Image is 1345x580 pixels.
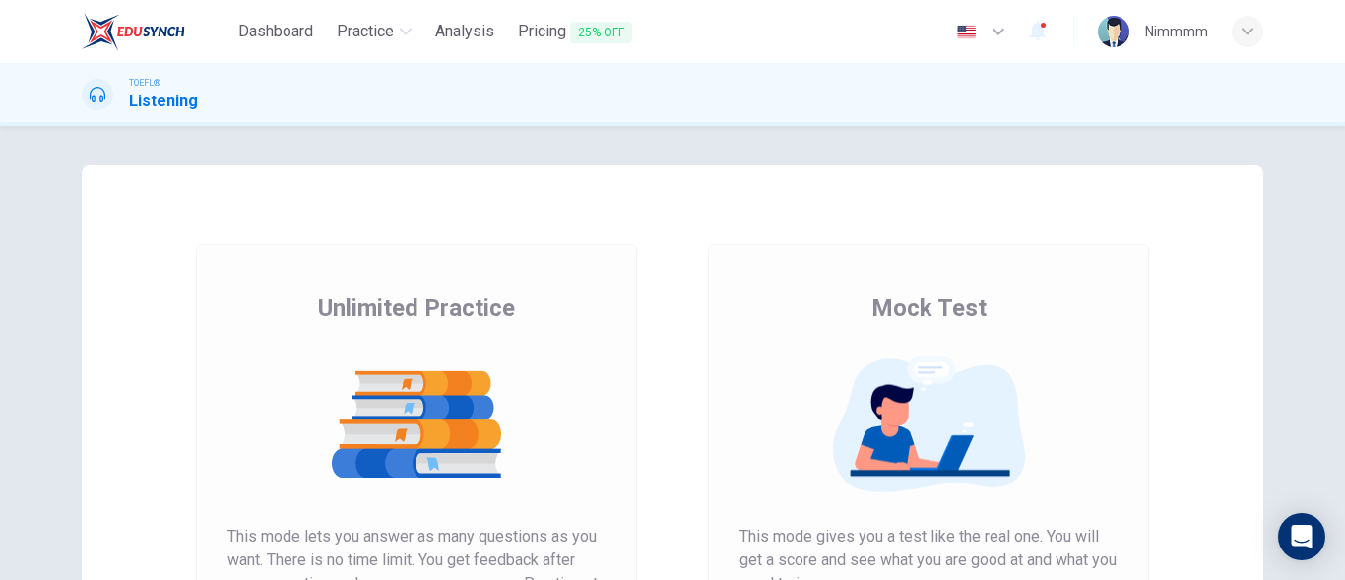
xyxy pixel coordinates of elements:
[337,20,394,43] span: Practice
[238,20,313,43] span: Dashboard
[518,20,632,44] span: Pricing
[570,22,632,43] span: 25% OFF
[129,76,160,90] span: TOEFL®
[954,25,979,39] img: en
[329,14,419,49] button: Practice
[1145,20,1208,43] div: Nimmmm
[129,90,198,113] h1: Listening
[1098,16,1129,47] img: Profile picture
[82,12,230,51] a: EduSynch logo
[1278,513,1325,560] div: Open Intercom Messenger
[510,14,640,50] button: Pricing25% OFF
[427,14,502,49] button: Analysis
[82,12,185,51] img: EduSynch logo
[435,20,494,43] span: Analysis
[230,14,321,50] a: Dashboard
[427,14,502,50] a: Analysis
[871,292,987,324] span: Mock Test
[230,14,321,49] button: Dashboard
[318,292,515,324] span: Unlimited Practice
